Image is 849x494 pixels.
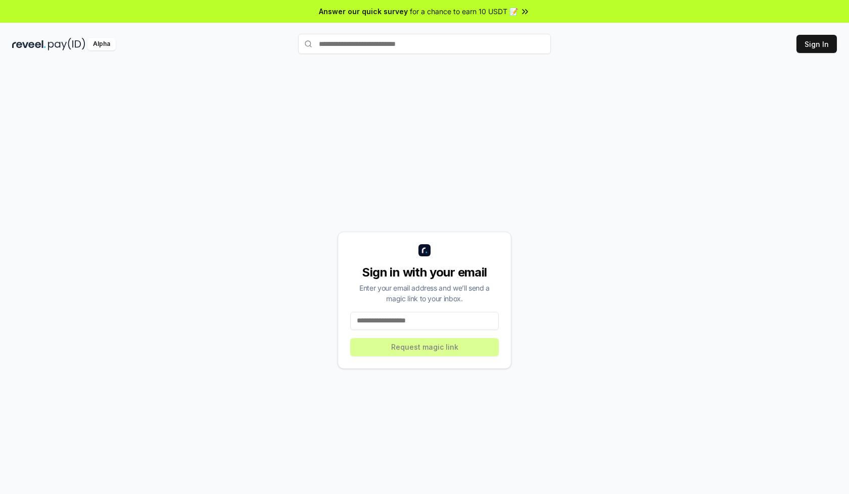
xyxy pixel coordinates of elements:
[48,38,85,50] img: pay_id
[350,264,499,281] div: Sign in with your email
[87,38,116,50] div: Alpha
[12,38,46,50] img: reveel_dark
[418,244,431,256] img: logo_small
[319,6,408,17] span: Answer our quick survey
[410,6,518,17] span: for a chance to earn 10 USDT 📝
[796,35,837,53] button: Sign In
[350,283,499,304] div: Enter your email address and we’ll send a magic link to your inbox.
